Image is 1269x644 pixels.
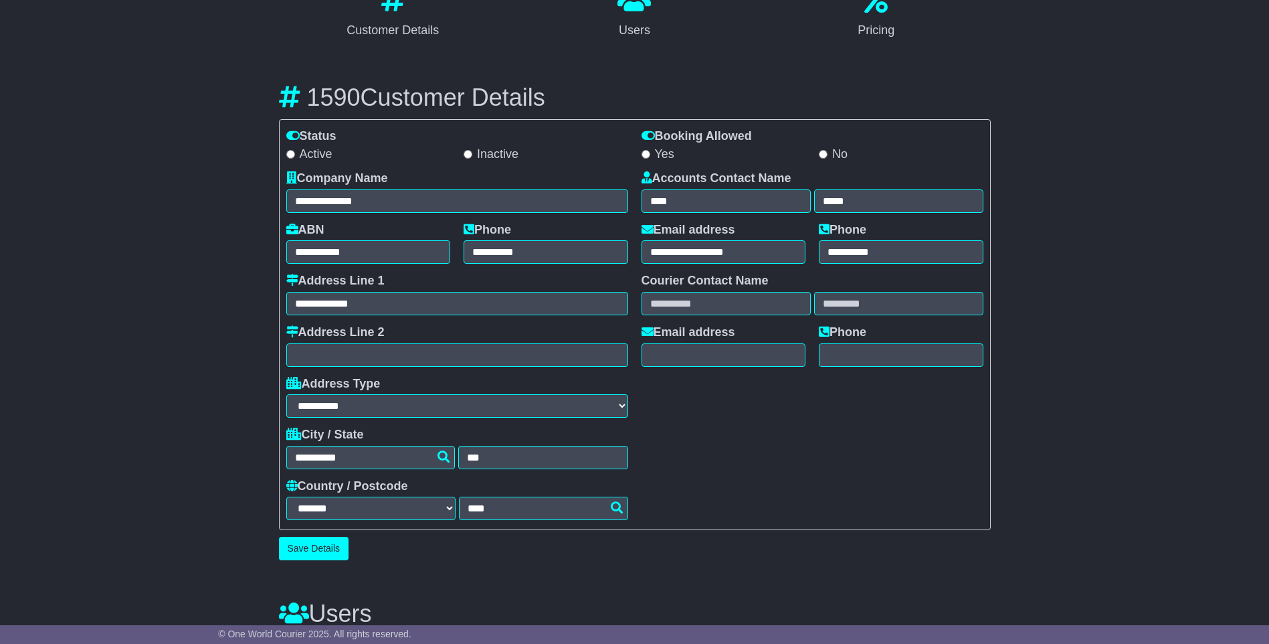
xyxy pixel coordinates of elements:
[279,600,991,627] h3: Users
[642,223,735,238] label: Email address
[347,21,439,39] div: Customer Details
[464,147,518,162] label: Inactive
[642,129,752,144] label: Booking Allowed
[642,171,791,186] label: Accounts Contact Name
[819,223,866,238] label: Phone
[642,150,650,159] input: Yes
[307,84,361,111] span: 1590
[286,479,408,494] label: Country / Postcode
[819,150,827,159] input: No
[286,223,324,238] label: ABN
[464,150,472,159] input: Inactive
[286,150,295,159] input: Active
[286,377,381,392] label: Address Type
[279,84,991,111] h3: Customer Details
[286,428,364,442] label: City / State
[858,21,894,39] div: Pricing
[617,21,651,39] div: Users
[819,325,866,340] label: Phone
[286,171,388,186] label: Company Name
[286,147,332,162] label: Active
[286,325,385,340] label: Address Line 2
[464,223,511,238] label: Phone
[642,325,735,340] label: Email address
[218,629,411,639] span: © One World Courier 2025. All rights reserved.
[286,274,385,289] label: Address Line 1
[279,537,349,560] button: Save Details
[286,129,336,144] label: Status
[642,147,674,162] label: Yes
[819,147,848,162] label: No
[642,274,769,289] label: Courier Contact Name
